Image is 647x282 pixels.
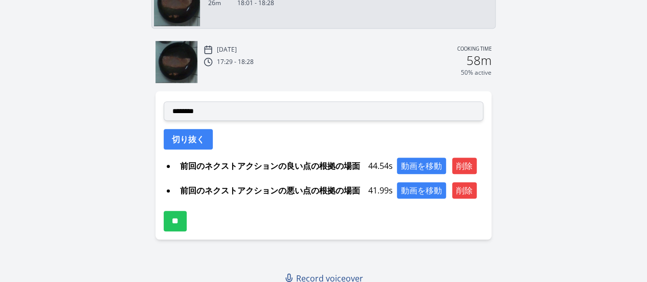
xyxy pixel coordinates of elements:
button: 切り抜く [164,129,213,149]
div: 41.99s [176,182,483,199]
p: Cooking time [457,45,492,54]
span: 前回のネクストアクションの良い点の根拠の場面 [176,158,364,174]
p: 17:29 - 18:28 [217,58,254,66]
button: 削除 [452,158,477,174]
img: 250811090215_thumb.jpeg [155,41,197,83]
p: [DATE] [217,46,237,54]
p: 50% active [461,69,492,77]
button: 削除 [452,182,477,199]
div: 44.54s [176,158,483,174]
h2: 58m [466,54,492,67]
span: 前回のネクストアクションの悪い点の根拠の場面 [176,182,364,199]
button: 動画を移動 [397,182,446,199]
button: 動画を移動 [397,158,446,174]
